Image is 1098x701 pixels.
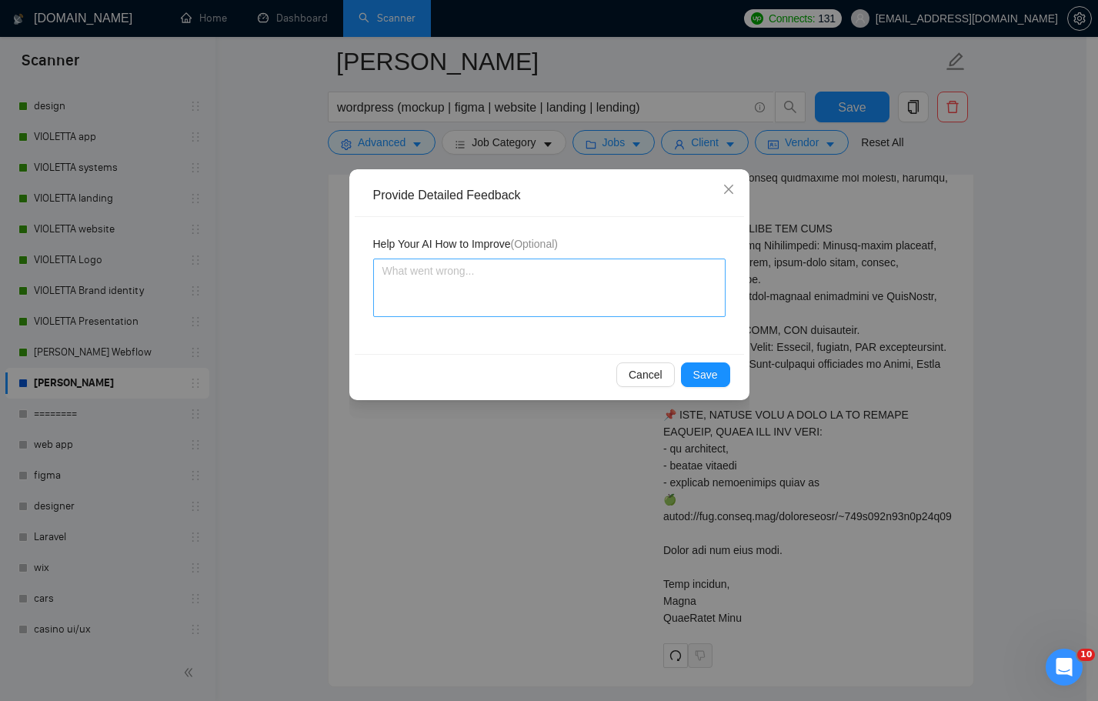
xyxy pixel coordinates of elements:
span: Cancel [629,366,662,383]
button: Save [681,362,730,387]
button: Close [708,169,749,211]
div: Provide Detailed Feedback [373,187,736,204]
span: Help Your AI How to Improve [373,235,558,252]
span: (Optional) [511,238,558,250]
span: 10 [1077,649,1095,661]
span: Save [693,366,718,383]
button: Cancel [616,362,675,387]
span: close [723,183,735,195]
iframe: Intercom live chat [1046,649,1083,686]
